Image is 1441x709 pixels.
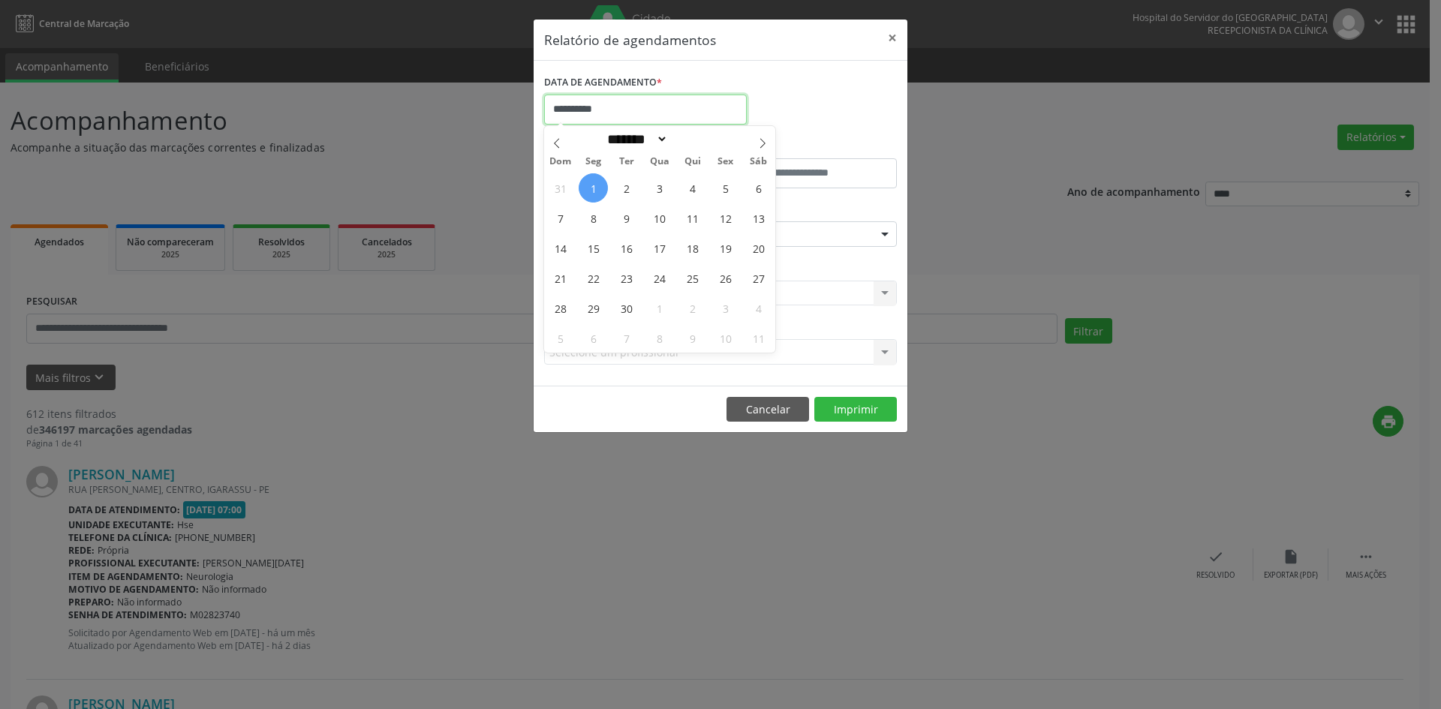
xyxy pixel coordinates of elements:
span: Outubro 2, 2025 [678,293,707,323]
span: Setembro 12, 2025 [711,203,740,233]
span: Setembro 9, 2025 [612,203,641,233]
span: Setembro 1, 2025 [579,173,608,203]
span: Setembro 24, 2025 [645,263,674,293]
button: Close [877,20,907,56]
span: Outubro 4, 2025 [744,293,773,323]
span: Setembro 20, 2025 [744,233,773,263]
span: Setembro 6, 2025 [744,173,773,203]
span: Ter [610,157,643,167]
label: DATA DE AGENDAMENTO [544,71,662,95]
span: Setembro 30, 2025 [612,293,641,323]
span: Seg [577,157,610,167]
span: Outubro 5, 2025 [546,323,575,353]
span: Setembro 14, 2025 [546,233,575,263]
span: Setembro 11, 2025 [678,203,707,233]
span: Outubro 11, 2025 [744,323,773,353]
span: Outubro 6, 2025 [579,323,608,353]
span: Qua [643,157,676,167]
span: Setembro 27, 2025 [744,263,773,293]
span: Setembro 17, 2025 [645,233,674,263]
input: Year [668,131,717,147]
span: Sex [709,157,742,167]
span: Outubro 1, 2025 [645,293,674,323]
span: Setembro 29, 2025 [579,293,608,323]
button: Cancelar [727,397,809,422]
label: ATÉ [724,135,897,158]
span: Setembro 13, 2025 [744,203,773,233]
h5: Relatório de agendamentos [544,30,716,50]
span: Setembro 5, 2025 [711,173,740,203]
span: Setembro 2, 2025 [612,173,641,203]
span: Outubro 8, 2025 [645,323,674,353]
span: Outubro 7, 2025 [612,323,641,353]
span: Dom [544,157,577,167]
span: Setembro 25, 2025 [678,263,707,293]
span: Setembro 22, 2025 [579,263,608,293]
span: Agosto 31, 2025 [546,173,575,203]
select: Month [602,131,668,147]
span: Setembro 3, 2025 [645,173,674,203]
span: Setembro 8, 2025 [579,203,608,233]
span: Setembro 7, 2025 [546,203,575,233]
span: Setembro 4, 2025 [678,173,707,203]
span: Setembro 10, 2025 [645,203,674,233]
span: Setembro 28, 2025 [546,293,575,323]
span: Sáb [742,157,775,167]
span: Setembro 21, 2025 [546,263,575,293]
span: Setembro 16, 2025 [612,233,641,263]
span: Qui [676,157,709,167]
span: Setembro 26, 2025 [711,263,740,293]
span: Outubro 9, 2025 [678,323,707,353]
span: Setembro 19, 2025 [711,233,740,263]
span: Setembro 23, 2025 [612,263,641,293]
span: Setembro 15, 2025 [579,233,608,263]
button: Imprimir [814,397,897,422]
span: Outubro 3, 2025 [711,293,740,323]
span: Outubro 10, 2025 [711,323,740,353]
span: Setembro 18, 2025 [678,233,707,263]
